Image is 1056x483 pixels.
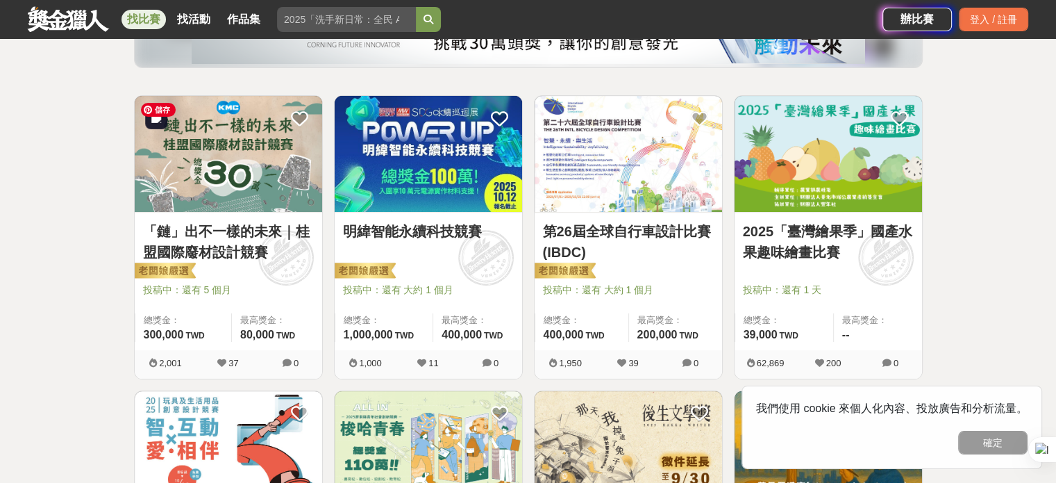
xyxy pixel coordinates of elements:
[494,358,498,368] span: 0
[277,7,416,32] input: 2025「洗手新日常：全民 ALL IN」洗手歌全台徵選
[144,329,184,341] span: 300,000
[756,402,1028,414] span: 我們使用 cookie 來個人化內容、投放廣告和分析流量。
[882,8,952,31] a: 辦比賽
[744,329,778,341] span: 39,000
[679,331,698,341] span: TWD
[343,283,514,297] span: 投稿中：還有 大約 1 個月
[185,331,204,341] span: TWD
[428,358,438,368] span: 11
[135,96,322,212] img: Cover Image
[221,10,266,29] a: 作品集
[294,358,299,368] span: 0
[757,358,785,368] span: 62,869
[442,313,513,327] span: 最高獎金：
[359,358,382,368] span: 1,000
[544,329,584,341] span: 400,000
[543,221,714,263] a: 第26屆全球自行車設計比賽(IBDC)
[958,431,1028,455] button: 確定
[894,358,898,368] span: 0
[842,329,850,341] span: --
[735,96,922,212] img: Cover Image
[335,96,522,212] img: Cover Image
[559,358,582,368] span: 1,950
[959,8,1028,31] div: 登入 / 註冊
[332,262,396,281] img: 老闆娘嚴選
[637,313,714,327] span: 最高獎金：
[276,331,295,341] span: TWD
[395,331,414,341] span: TWD
[240,329,274,341] span: 80,000
[141,103,176,117] span: 儲存
[442,329,482,341] span: 400,000
[842,313,914,327] span: 最高獎金：
[628,358,638,368] span: 39
[532,262,596,281] img: 老闆娘嚴選
[544,313,620,327] span: 總獎金：
[121,10,166,29] a: 找比賽
[694,358,698,368] span: 0
[159,358,182,368] span: 2,001
[132,262,196,281] img: 老闆娘嚴選
[343,221,514,242] a: 明緯智能永續科技競賽
[543,283,714,297] span: 投稿中：還有 大約 1 個月
[144,313,223,327] span: 總獎金：
[744,313,825,327] span: 總獎金：
[743,283,914,297] span: 投稿中：還有 1 天
[143,283,314,297] span: 投稿中：還有 5 個月
[143,221,314,263] a: 「鏈」出不一樣的未來｜桂盟國際廢材設計競賽
[743,221,914,263] a: 2025「臺灣繪果季」國產水果趣味繪畫比賽
[228,358,238,368] span: 37
[779,331,798,341] span: TWD
[344,329,393,341] span: 1,000,000
[585,331,604,341] span: TWD
[826,358,841,368] span: 200
[637,329,678,341] span: 200,000
[171,10,216,29] a: 找活動
[344,313,425,327] span: 總獎金：
[535,96,722,212] img: Cover Image
[484,331,503,341] span: TWD
[240,313,314,327] span: 最高獎金：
